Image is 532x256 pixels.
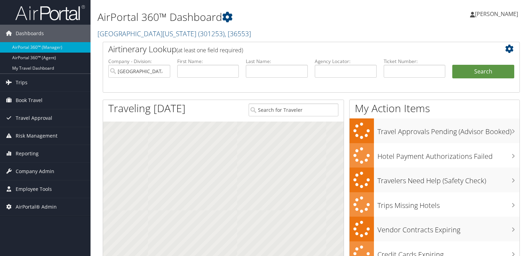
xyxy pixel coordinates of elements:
span: Risk Management [16,127,57,145]
a: Travelers Need Help (Safety Check) [350,168,519,192]
a: Trips Missing Hotels [350,192,519,217]
span: (at least one field required) [177,46,243,54]
span: Company Admin [16,163,54,180]
h3: Travel Approvals Pending (Advisor Booked) [377,123,519,137]
a: [GEOGRAPHIC_DATA][US_STATE] [97,29,251,38]
a: Travel Approvals Pending (Advisor Booked) [350,118,519,143]
span: Book Travel [16,92,42,109]
h3: Trips Missing Hotels [377,197,519,210]
h1: AirPortal 360™ Dashboard [97,10,383,24]
span: AirPortal® Admin [16,198,57,216]
span: Reporting [16,145,39,162]
a: Hotel Payment Authorizations Failed [350,143,519,168]
span: ( 301253 ) [198,29,225,38]
label: Ticket Number: [384,58,446,65]
h1: Traveling [DATE] [108,101,186,116]
span: Trips [16,74,28,91]
a: [PERSON_NAME] [470,3,525,24]
h1: My Action Items [350,101,519,116]
h3: Hotel Payment Authorizations Failed [377,148,519,161]
label: Last Name: [246,58,308,65]
label: Agency Locator: [315,58,377,65]
input: Search for Traveler [249,103,338,116]
span: , [ 36553 ] [225,29,251,38]
img: airportal-logo.png [15,5,85,21]
h2: Airtinerary Lookup [108,43,479,55]
span: [PERSON_NAME] [475,10,518,18]
h3: Travelers Need Help (Safety Check) [377,172,519,186]
button: Search [452,65,514,79]
span: Employee Tools [16,180,52,198]
label: First Name: [177,58,239,65]
label: Company - Division: [108,58,170,65]
a: Vendor Contracts Expiring [350,217,519,241]
span: Travel Approval [16,109,52,127]
h3: Vendor Contracts Expiring [377,222,519,235]
span: Dashboards [16,25,44,42]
